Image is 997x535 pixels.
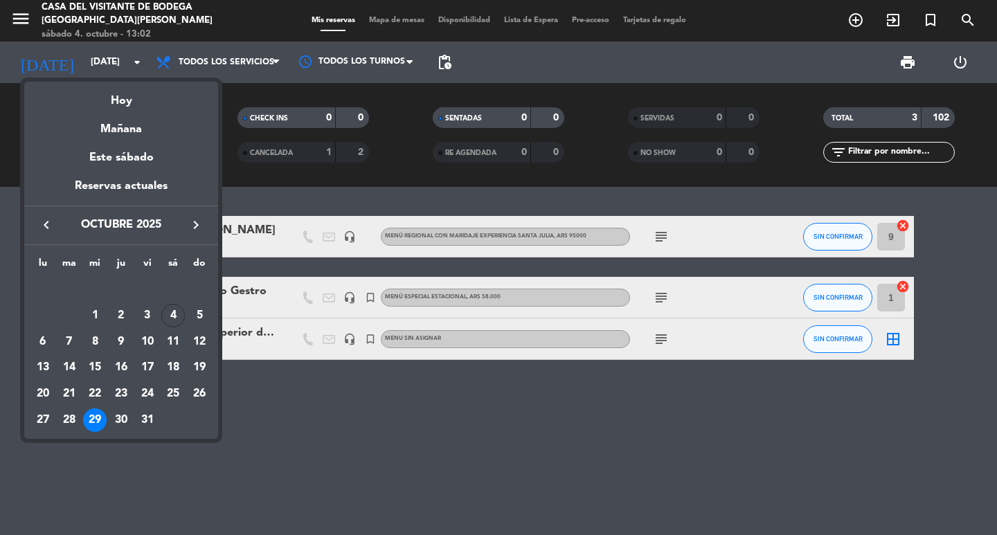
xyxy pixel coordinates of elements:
[82,406,108,433] td: 29 de octubre de 2025
[134,381,161,407] td: 24 de octubre de 2025
[57,356,81,379] div: 14
[108,381,134,407] td: 23 de octubre de 2025
[161,356,185,379] div: 18
[161,302,187,329] td: 4 de octubre de 2025
[57,408,81,431] div: 28
[134,302,161,329] td: 3 de octubre de 2025
[161,328,187,354] td: 11 de octubre de 2025
[108,302,134,329] td: 2 de octubre de 2025
[109,408,133,431] div: 30
[161,354,187,381] td: 18 de octubre de 2025
[186,381,213,407] td: 26 de octubre de 2025
[83,329,107,353] div: 8
[134,354,161,381] td: 17 de octubre de 2025
[83,382,107,406] div: 22
[136,329,159,353] div: 10
[30,354,56,381] td: 13 de octubre de 2025
[30,328,56,354] td: 6 de octubre de 2025
[24,82,218,110] div: Hoy
[188,303,211,327] div: 5
[183,216,208,234] button: keyboard_arrow_right
[186,302,213,329] td: 5 de octubre de 2025
[30,406,56,433] td: 27 de octubre de 2025
[82,328,108,354] td: 8 de octubre de 2025
[109,356,133,379] div: 16
[56,354,82,381] td: 14 de octubre de 2025
[188,217,204,233] i: keyboard_arrow_right
[108,255,134,276] th: jueves
[30,276,213,302] td: OCT.
[136,382,159,406] div: 24
[161,382,185,406] div: 25
[188,329,211,353] div: 12
[24,177,218,206] div: Reservas actuales
[186,328,213,354] td: 12 de octubre de 2025
[82,354,108,381] td: 15 de octubre de 2025
[82,255,108,276] th: miércoles
[83,408,107,431] div: 29
[31,382,55,406] div: 20
[136,356,159,379] div: 17
[109,382,133,406] div: 23
[57,382,81,406] div: 21
[108,328,134,354] td: 9 de octubre de 2025
[82,302,108,329] td: 1 de octubre de 2025
[30,381,56,407] td: 20 de octubre de 2025
[56,255,82,276] th: martes
[56,328,82,354] td: 7 de octubre de 2025
[161,255,187,276] th: sábado
[136,408,159,431] div: 31
[31,408,55,431] div: 27
[57,329,81,353] div: 7
[31,329,55,353] div: 6
[186,354,213,381] td: 19 de octubre de 2025
[83,356,107,379] div: 15
[186,255,213,276] th: domingo
[82,381,108,407] td: 22 de octubre de 2025
[161,381,187,407] td: 25 de octubre de 2025
[161,303,185,327] div: 4
[134,255,161,276] th: viernes
[30,255,56,276] th: lunes
[161,329,185,353] div: 11
[34,216,59,234] button: keyboard_arrow_left
[188,356,211,379] div: 19
[108,354,134,381] td: 16 de octubre de 2025
[108,406,134,433] td: 30 de octubre de 2025
[56,381,82,407] td: 21 de octubre de 2025
[109,303,133,327] div: 2
[38,217,55,233] i: keyboard_arrow_left
[134,406,161,433] td: 31 de octubre de 2025
[188,382,211,406] div: 26
[136,303,159,327] div: 3
[56,406,82,433] td: 28 de octubre de 2025
[24,110,218,138] div: Mañana
[83,303,107,327] div: 1
[109,329,133,353] div: 9
[24,138,218,177] div: Este sábado
[134,328,161,354] td: 10 de octubre de 2025
[31,356,55,379] div: 13
[59,216,183,234] span: octubre 2025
